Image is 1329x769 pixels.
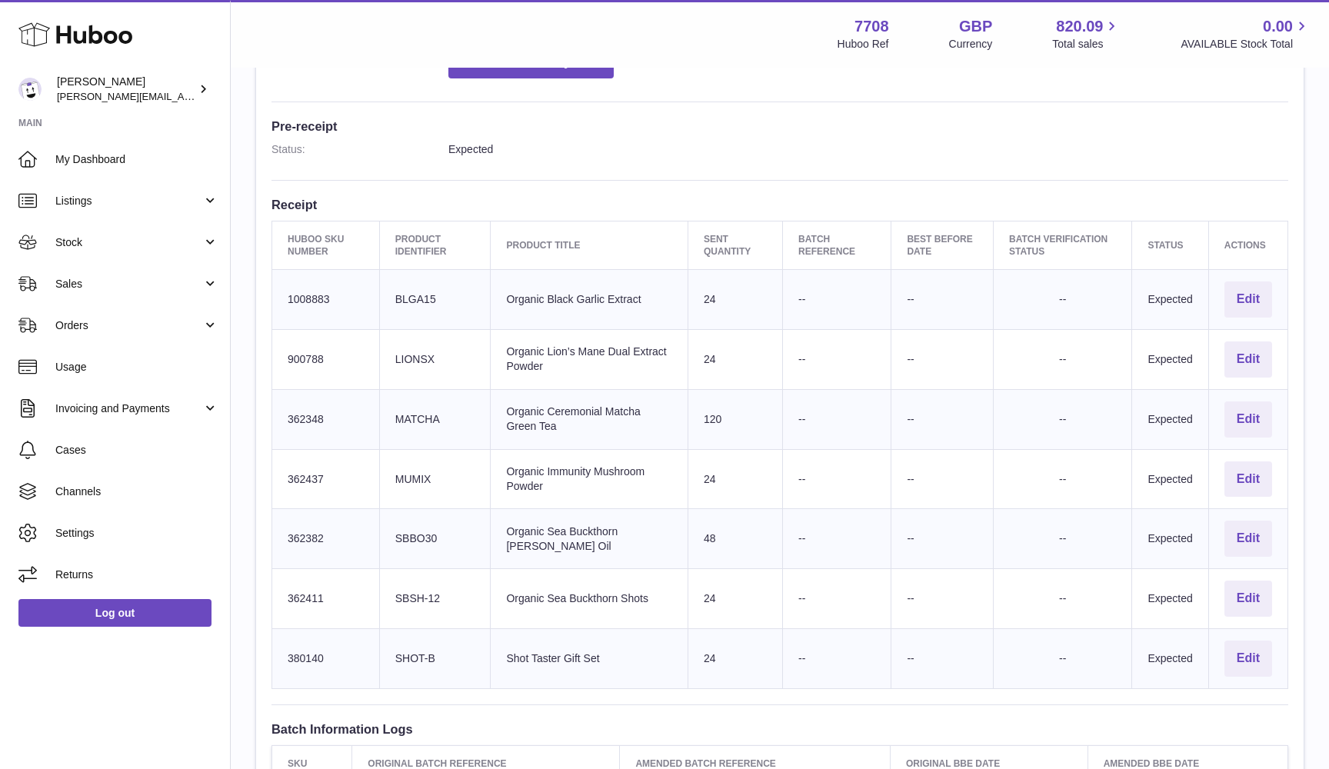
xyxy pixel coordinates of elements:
td: -- [783,389,891,449]
td: -- [891,389,994,449]
td: Organic Sea Buckthorn [PERSON_NAME] Oil [491,509,688,569]
td: SHOT-B [379,628,491,688]
td: 362348 [272,389,380,449]
span: AVAILABLE Stock Total [1181,37,1311,52]
td: 362437 [272,449,380,509]
a: 820.09 Total sales [1052,16,1121,52]
th: Product title [491,221,688,269]
th: Batch Reference [783,221,891,269]
span: Orders [55,318,202,333]
td: 380140 [272,628,380,688]
span: 0.00 [1263,16,1293,37]
div: -- [1009,292,1116,307]
td: Expected [1132,569,1208,629]
th: Huboo SKU Number [272,221,380,269]
th: Product Identifier [379,221,491,269]
th: Best Before Date [891,221,994,269]
th: Batch Verification Status [994,221,1132,269]
td: -- [891,270,994,330]
span: Cases [55,443,218,458]
td: Shot Taster Gift Set [491,628,688,688]
td: 24 [688,449,782,509]
td: Expected [1132,270,1208,330]
span: My Dashboard [55,152,218,167]
div: -- [1009,591,1116,606]
td: -- [891,569,994,629]
button: Edit [1224,641,1272,677]
th: Actions [1208,221,1287,269]
td: Expected [1132,509,1208,569]
td: Expected [1132,389,1208,449]
td: MATCHA [379,389,491,449]
button: Edit [1224,401,1272,438]
div: -- [1009,472,1116,487]
span: Usage [55,360,218,375]
button: Edit [1224,581,1272,617]
span: 820.09 [1056,16,1103,37]
div: -- [1009,352,1116,367]
dd: Expected [448,142,1288,157]
td: Organic Black Garlic Extract [491,270,688,330]
th: Status [1132,221,1208,269]
h3: Batch Information Logs [271,721,1288,737]
a: Log out [18,599,212,627]
div: Currency [949,37,993,52]
button: Edit [1224,521,1272,557]
td: 1008883 [272,270,380,330]
td: 24 [688,569,782,629]
button: Edit [1224,281,1272,318]
td: 120 [688,389,782,449]
td: -- [783,329,891,389]
td: -- [783,509,891,569]
div: -- [1009,531,1116,546]
td: SBBO30 [379,509,491,569]
dt: Status: [271,142,448,157]
td: -- [891,449,994,509]
td: BLGA15 [379,270,491,330]
td: Organic Sea Buckthorn Shots [491,569,688,629]
strong: GBP [959,16,992,37]
td: 362382 [272,509,380,569]
button: Edit [1224,461,1272,498]
strong: 7708 [854,16,889,37]
span: Stock [55,235,202,250]
td: 24 [688,329,782,389]
td: 48 [688,509,782,569]
td: 24 [688,270,782,330]
td: Organic Ceremonial Matcha Green Tea [491,389,688,449]
div: -- [1009,651,1116,666]
td: Expected [1132,329,1208,389]
h3: Receipt [271,196,1288,213]
h3: Pre-receipt [271,118,1288,135]
td: -- [891,329,994,389]
span: Returns [55,568,218,582]
td: -- [891,628,994,688]
td: Expected [1132,449,1208,509]
td: -- [783,569,891,629]
span: Total sales [1052,37,1121,52]
div: -- [1009,412,1116,427]
td: -- [783,270,891,330]
td: Organic Immunity Mushroom Powder [491,449,688,509]
span: Invoicing and Payments [55,401,202,416]
img: victor@erbology.co [18,78,42,101]
div: [PERSON_NAME] [57,75,195,104]
td: SBSH-12 [379,569,491,629]
a: 0.00 AVAILABLE Stock Total [1181,16,1311,52]
span: Sales [55,277,202,291]
span: Settings [55,526,218,541]
th: Sent Quantity [688,221,782,269]
div: Huboo Ref [838,37,889,52]
td: 900788 [272,329,380,389]
span: Channels [55,484,218,499]
span: Listings [55,194,202,208]
button: Edit [1224,341,1272,378]
td: -- [783,628,891,688]
td: -- [891,509,994,569]
td: -- [783,449,891,509]
td: MUMIX [379,449,491,509]
td: Expected [1132,628,1208,688]
span: [PERSON_NAME][EMAIL_ADDRESS][DOMAIN_NAME] [57,90,308,102]
td: LIONSX [379,329,491,389]
td: 24 [688,628,782,688]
